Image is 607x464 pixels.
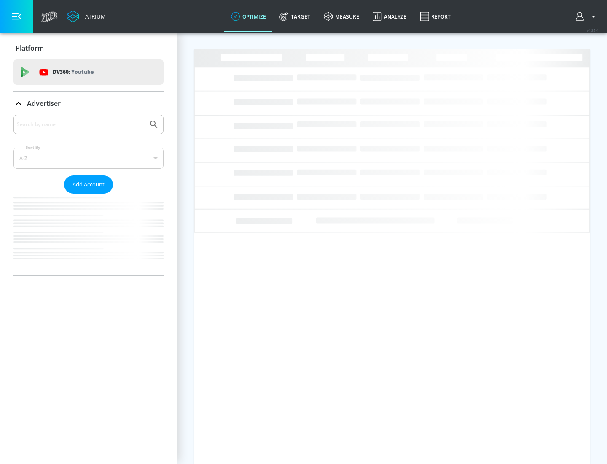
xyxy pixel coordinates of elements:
label: Sort By [24,145,42,150]
p: Platform [16,43,44,53]
a: measure [317,1,366,32]
div: Atrium [82,13,106,20]
div: A-Z [13,148,164,169]
a: Analyze [366,1,413,32]
span: v 4.25.4 [587,28,599,32]
div: Platform [13,36,164,60]
a: Atrium [67,10,106,23]
a: optimize [224,1,273,32]
button: Add Account [64,175,113,194]
div: Advertiser [13,115,164,275]
p: Advertiser [27,99,61,108]
input: Search by name [17,119,145,130]
nav: list of Advertiser [13,194,164,275]
a: Target [273,1,317,32]
p: Youtube [71,67,94,76]
div: DV360: Youtube [13,59,164,85]
span: Add Account [73,180,105,189]
p: DV360: [53,67,94,77]
a: Report [413,1,457,32]
div: Advertiser [13,92,164,115]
